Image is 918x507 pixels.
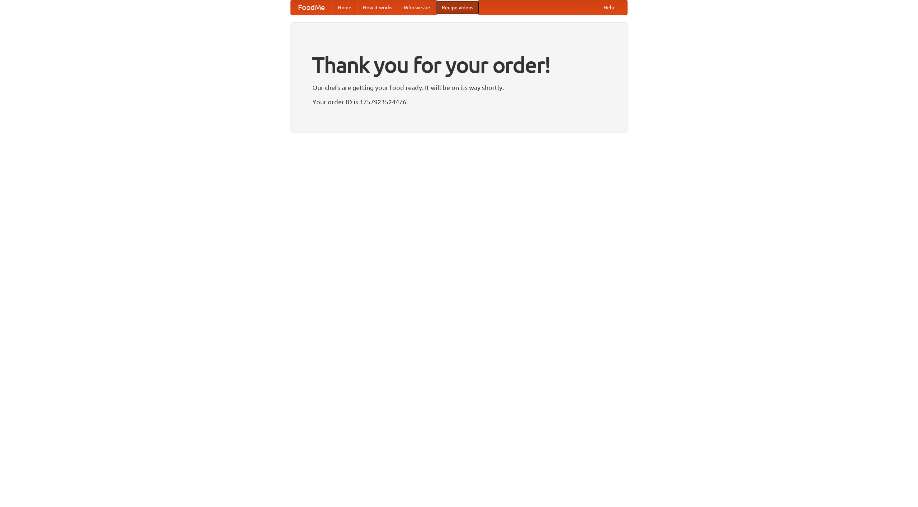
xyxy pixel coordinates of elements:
a: How it works [357,0,398,15]
h1: Thank you for your order! [312,48,606,82]
p: Your order ID is 1757923524476. [312,96,606,107]
a: FoodMe [291,0,332,15]
p: Our chefs are getting your food ready. It will be on its way shortly. [312,82,606,93]
a: Who we are [398,0,436,15]
a: Recipe videos [436,0,479,15]
a: Help [598,0,620,15]
a: Home [332,0,357,15]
